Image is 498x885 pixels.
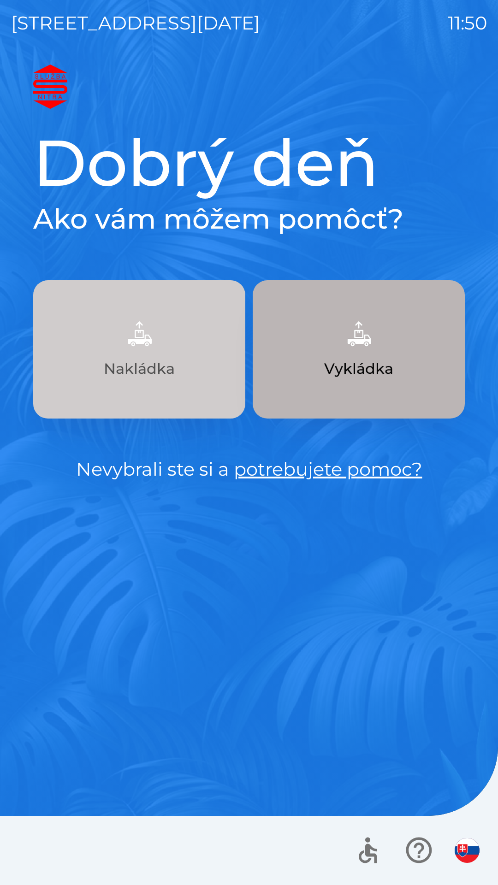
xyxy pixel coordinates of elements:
[33,202,465,236] h2: Ako vám môžem pomôcť?
[324,358,393,380] p: Vykládka
[455,838,480,863] img: sk flag
[448,9,487,37] p: 11:50
[253,280,465,419] button: Vykládka
[119,313,160,354] img: 9957f61b-5a77-4cda-b04a-829d24c9f37e.png
[104,358,175,380] p: Nakládka
[338,313,379,354] img: 6e47bb1a-0e3d-42fb-b293-4c1d94981b35.png
[33,455,465,483] p: Nevybrali ste si a
[234,458,422,480] a: potrebujete pomoc?
[33,280,245,419] button: Nakládka
[33,65,465,109] img: Logo
[33,124,465,202] h1: Dobrý deň
[11,9,260,37] p: [STREET_ADDRESS][DATE]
